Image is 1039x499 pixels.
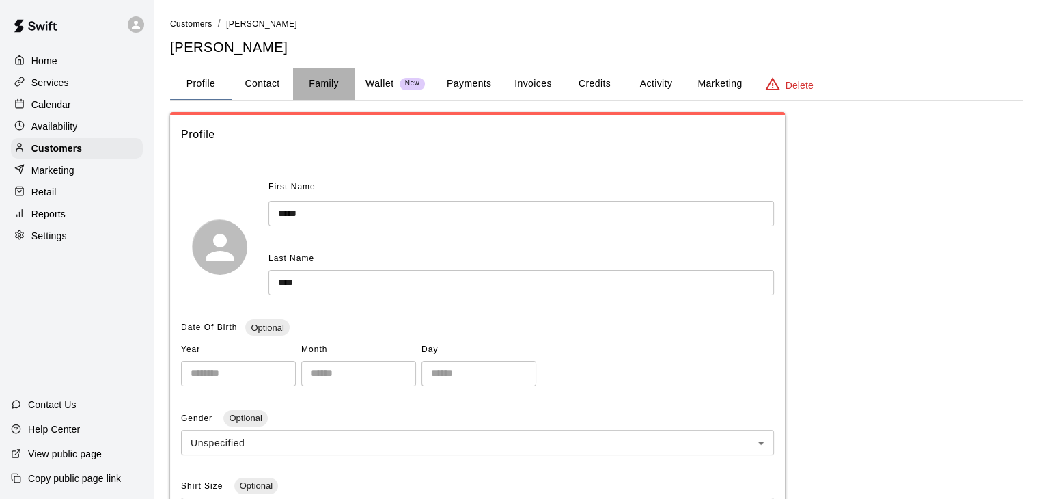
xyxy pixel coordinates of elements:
[218,16,221,31] li: /
[181,323,237,332] span: Date Of Birth
[181,414,215,423] span: Gender
[365,77,394,91] p: Wallet
[786,79,814,92] p: Delete
[301,339,416,361] span: Month
[11,116,143,137] a: Availability
[31,54,57,68] p: Home
[31,98,71,111] p: Calendar
[293,68,355,100] button: Family
[28,447,102,461] p: View public page
[234,481,278,491] span: Optional
[232,68,293,100] button: Contact
[268,254,314,263] span: Last Name
[245,323,289,333] span: Optional
[11,72,143,93] a: Services
[11,138,143,159] a: Customers
[226,19,297,29] span: [PERSON_NAME]
[28,422,80,436] p: Help Center
[170,68,1023,100] div: basic tabs example
[436,68,502,100] button: Payments
[11,160,143,180] a: Marketing
[181,126,774,144] span: Profile
[268,176,316,198] span: First Name
[31,185,57,199] p: Retail
[181,339,296,361] span: Year
[170,18,212,29] a: Customers
[11,204,143,224] a: Reports
[31,163,74,177] p: Marketing
[687,68,753,100] button: Marketing
[28,472,121,485] p: Copy public page link
[31,141,82,155] p: Customers
[28,398,77,412] p: Contact Us
[31,120,78,133] p: Availability
[170,68,232,100] button: Profile
[625,68,687,100] button: Activity
[11,51,143,71] a: Home
[170,19,212,29] span: Customers
[400,79,425,88] span: New
[170,16,1023,31] nav: breadcrumb
[31,207,66,221] p: Reports
[11,182,143,202] a: Retail
[421,339,536,361] span: Day
[170,38,1023,57] h5: [PERSON_NAME]
[11,94,143,115] a: Calendar
[223,413,267,423] span: Optional
[181,430,774,455] div: Unspecified
[11,226,143,246] a: Settings
[31,76,69,90] p: Services
[502,68,564,100] button: Invoices
[181,481,226,491] span: Shirt Size
[564,68,625,100] button: Credits
[31,229,67,243] p: Settings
